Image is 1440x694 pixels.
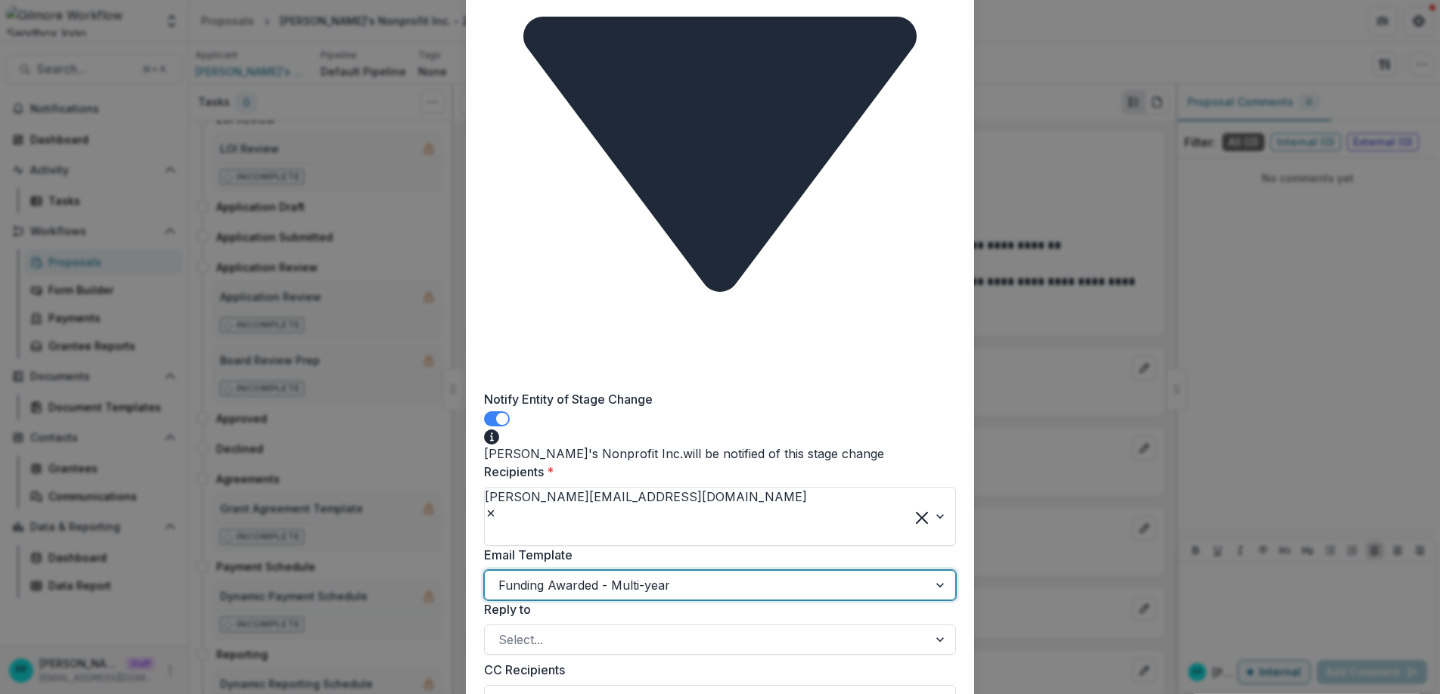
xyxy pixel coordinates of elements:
[484,426,956,463] div: [PERSON_NAME]'s Nonprofit Inc. will be notified of this stage change
[485,506,807,524] div: Remove fanny+applicant@trytemelio.com
[484,661,947,679] label: CC Recipients
[484,600,947,618] label: Reply to
[916,507,928,525] div: Clear selected options
[484,390,947,408] label: Notify Entity of Stage Change
[484,546,947,564] label: Email Template
[484,463,947,481] label: Recipients
[485,489,807,504] span: [PERSON_NAME][EMAIL_ADDRESS][DOMAIN_NAME]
